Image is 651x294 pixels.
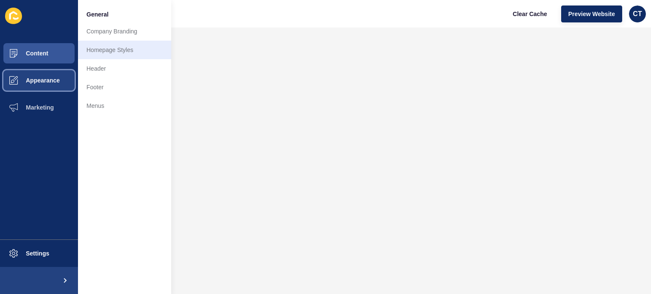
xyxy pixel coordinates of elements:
[513,10,547,18] span: Clear Cache
[78,59,171,78] a: Header
[506,5,554,22] button: Clear Cache
[78,41,171,59] a: Homepage Styles
[78,96,171,115] a: Menus
[633,10,642,18] span: CT
[86,10,108,19] span: General
[568,10,615,18] span: Preview Website
[78,22,171,41] a: Company Branding
[78,78,171,96] a: Footer
[561,5,622,22] button: Preview Website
